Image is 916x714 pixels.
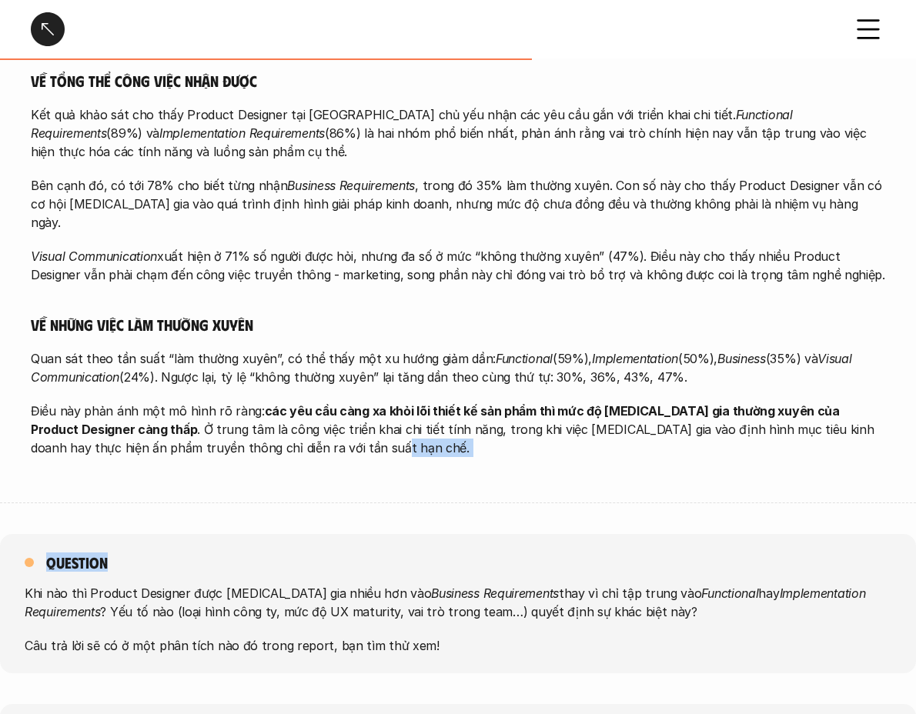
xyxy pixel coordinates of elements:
p: Bên cạnh đó, có tới 78% cho biết từng nhận , trong đó 35% làm thường xuyên. Con số này cho thấy P... [31,176,885,232]
em: Visual Communication [31,249,157,264]
p: xuất hiện ở 71% số người được hỏi, nhưng đa số ở mức “không thường xuyên” (47%). Điều này cho thấ... [31,247,885,284]
em: Implementation [592,351,678,366]
h5: Về những việc làm thường xuyên [31,315,885,334]
em: Business [717,351,766,366]
h5: Về tổng thể công việc nhận được [31,71,885,90]
em: Business Requirements [431,586,559,601]
p: Điều này phản ánh một mô hình rõ ràng: . Ở trung tâm là công việc triển khai chi tiết tính năng, ... [31,402,885,457]
p: Khi nào thì Product Designer được [MEDICAL_DATA] gia nhiều hơn vào thay vì chỉ tập trung vào hay ... [25,584,891,621]
p: Kết quả khảo sát cho thấy Product Designer tại [GEOGRAPHIC_DATA] chủ yếu nhận các yêu cầu gắn với... [31,105,885,161]
em: Functional [701,586,758,601]
em: Business Requirements [287,178,415,193]
em: Functional [496,351,553,366]
h5: Question [46,552,108,572]
p: Quan sát theo tần suất “làm thường xuyên”, có thể thấy một xu hướng giảm dần: (59%), (50%), (35%)... [31,349,885,386]
em: Implementation Requirements [159,125,325,141]
p: Câu trả lời sẽ có ở một phân tích nào đó trong report, bạn tìm thử xem! [25,636,891,655]
strong: các yêu cầu càng xa khỏi lõi thiết kế sản phẩm thì mức độ [MEDICAL_DATA] gia thường xuyên của Pro... [31,403,842,437]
